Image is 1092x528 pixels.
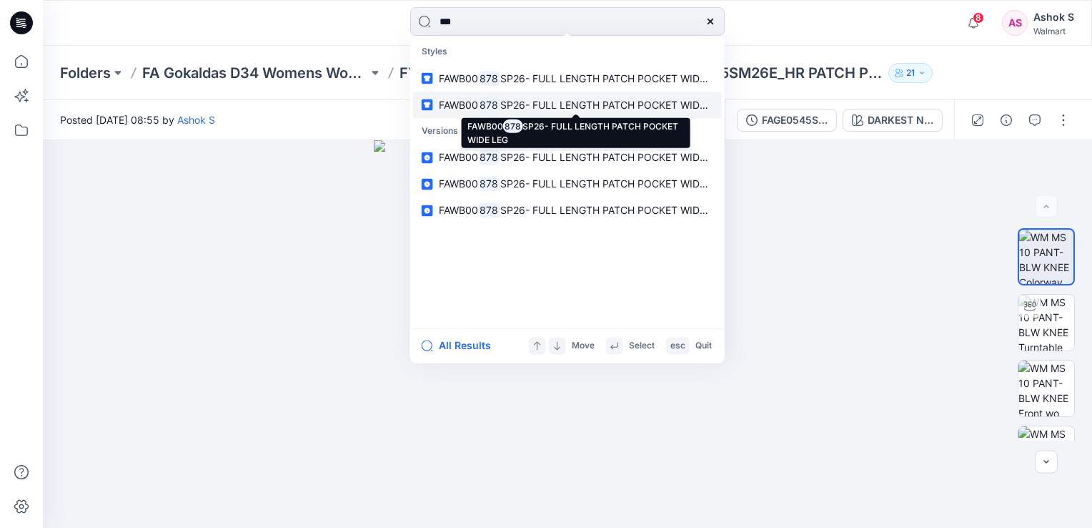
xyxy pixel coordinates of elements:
a: FAWB00878SP26- FULL LENGTH PATCH POCKET WIDE LEG [413,92,722,118]
span: FAWB00 [439,205,478,217]
mark: 878 [478,70,501,87]
div: Walmart [1033,26,1074,36]
span: FAWB00 [439,99,478,111]
span: Posted [DATE] 08:55 by [60,112,215,127]
p: Styles [413,39,722,65]
span: FAWB00 [439,72,478,84]
mark: 878 [478,176,501,192]
div: DARKEST NAVY [868,112,933,128]
button: DARKEST NAVY [843,109,943,132]
button: FAGE0545SM26E_HR PATCH POCKET CROPPED WIDE LEG [737,109,837,132]
p: Move [572,338,595,353]
span: FAWB00 [439,178,478,190]
img: WM MS 10 PANT-BLW KNEE Hip Side 1 wo Avatar [1018,426,1074,482]
a: FA Gokaldas D34 Womens Wovens [142,63,368,83]
span: SP26- FULL LENGTH PATCH POCKET WIDE LEG [500,99,727,111]
a: FAWB00878SP26- FULL LENGTH PATCH POCKET WIDE LEG [413,171,722,197]
p: Quit [695,338,712,353]
a: FYE 2026 SU26 GOKALDAS WOMENS WOVEN [399,63,625,83]
span: SP26- FULL LENGTH PATCH POCKET WIDE LEG [500,152,727,164]
mark: 878 [478,97,501,113]
button: Details [995,109,1018,132]
a: Folders [60,63,111,83]
p: Versions [413,118,722,145]
a: FAWB00878SP26- FULL LENGTH PATCH POCKET WIDE LEG [413,197,722,224]
span: FAWB00 [439,152,478,164]
img: WM MS 10 PANT-BLW KNEE Turntable with Avatar [1018,295,1074,351]
a: Ashok S [177,114,215,126]
mark: 878 [478,202,501,219]
span: SP26- FULL LENGTH PATCH POCKET WIDE LEG [500,178,727,190]
div: FAGE0545SM26E_HR PATCH POCKET CROPPED WIDE LEG [762,112,828,128]
mark: 878 [478,150,501,166]
p: Select [629,338,655,353]
span: SP26- FULL LENGTH PATCH POCKET WIDE LEG [500,205,727,217]
div: Ashok S [1033,9,1074,26]
a: FAWB00878SP26- FULL LENGTH PATCH POCKET WIDE LEG [413,65,722,92]
button: 21 [888,63,933,83]
img: WM MS 10 PANT-BLW KNEE Colorway wo Avatar [1019,230,1073,284]
button: All Results [422,337,500,354]
p: FAGE0545SM26E_HR PATCH POCKET CROPPED WIDE LEG [657,63,883,83]
p: esc [670,338,685,353]
span: 8 [973,12,984,24]
img: eyJhbGciOiJIUzI1NiIsImtpZCI6IjAiLCJzbHQiOiJzZXMiLCJ0eXAiOiJKV1QifQ.eyJkYXRhIjp7InR5cGUiOiJzdG9yYW... [374,140,761,528]
a: FAWB00878SP26- FULL LENGTH PATCH POCKET WIDE LEG [413,145,722,171]
span: SP26- FULL LENGTH PATCH POCKET WIDE LEG [500,72,727,84]
img: WM MS 10 PANT-BLW KNEE Front wo Avatar [1018,361,1074,416]
div: AS [1002,10,1028,36]
p: 21 [906,65,915,81]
